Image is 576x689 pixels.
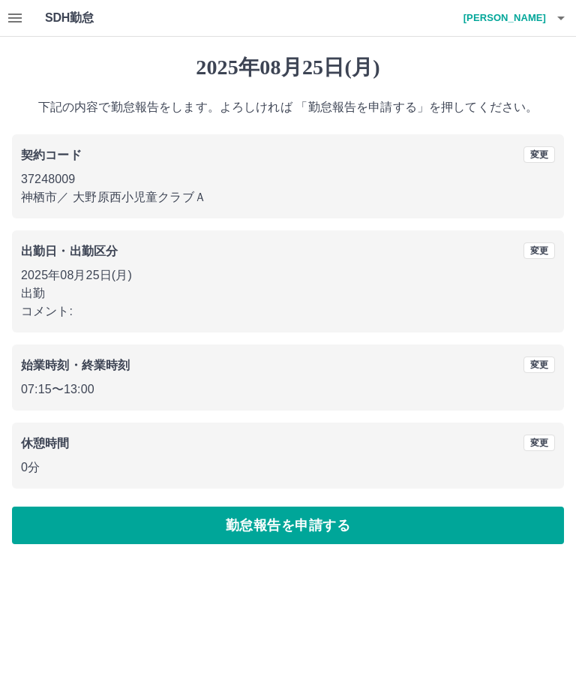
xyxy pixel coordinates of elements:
p: 07:15 〜 13:00 [21,381,555,399]
button: 変更 [523,242,555,259]
b: 休憩時間 [21,437,70,450]
p: コメント: [21,302,555,320]
b: 始業時刻・終業時刻 [21,359,130,372]
b: 出勤日・出勤区分 [21,245,118,257]
p: 出勤 [21,284,555,302]
p: 37248009 [21,170,555,188]
p: 下記の内容で勤怠報告をします。よろしければ 「勤怠報告を申請する」を押してください。 [12,98,564,116]
h1: 2025年08月25日(月) [12,55,564,80]
button: 勤怠報告を申請する [12,507,564,544]
b: 契約コード [21,149,82,161]
p: 0分 [21,459,555,477]
p: 2025年08月25日(月) [21,266,555,284]
button: 変更 [523,357,555,373]
button: 変更 [523,146,555,163]
button: 変更 [523,435,555,451]
p: 神栖市 ／ 大野原西小児童クラブＡ [21,188,555,206]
